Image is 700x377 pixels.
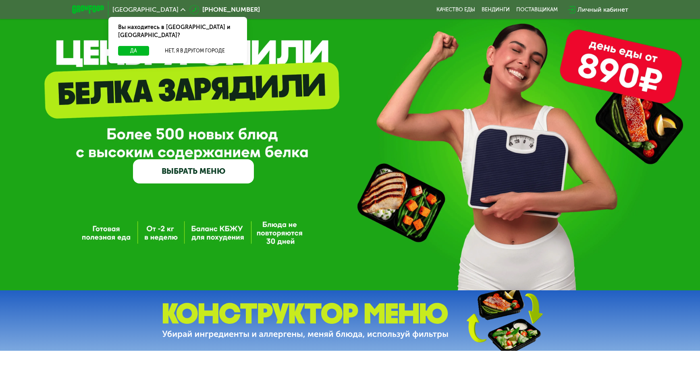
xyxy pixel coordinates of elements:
span: [GEOGRAPHIC_DATA] [112,6,179,13]
div: поставщикам [516,6,558,13]
a: [PHONE_NUMBER] [189,5,260,15]
button: Да [118,46,149,56]
a: ВЫБРАТЬ МЕНЮ [133,159,254,183]
div: Вы находитесь в [GEOGRAPHIC_DATA] и [GEOGRAPHIC_DATA]? [108,17,247,46]
div: Личный кабинет [577,5,628,15]
a: Качество еды [436,6,475,13]
a: Вендинги [482,6,510,13]
button: Нет, я в другом городе [152,46,237,56]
